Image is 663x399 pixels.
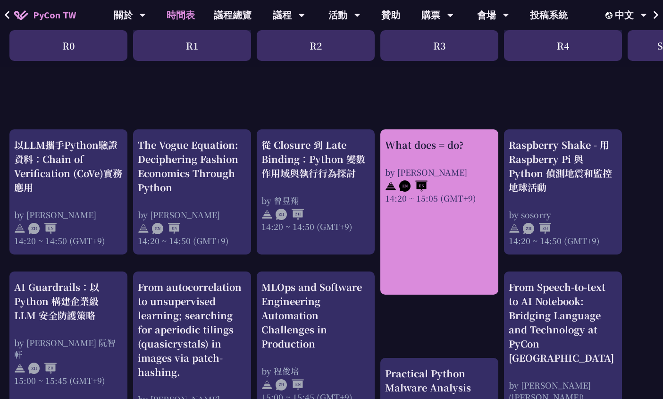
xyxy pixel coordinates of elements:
[5,3,85,27] a: PyCon TW
[261,221,370,232] div: 14:20 ~ 14:50 (GMT+9)
[399,180,428,192] img: ENEN.5a408d1.svg
[276,379,304,391] img: ZHEN.371966e.svg
[9,30,127,61] div: R0
[523,223,551,234] img: ZHZH.38617ef.svg
[385,192,494,204] div: 14:20 ~ 15:05 (GMT+9)
[138,235,246,246] div: 14:20 ~ 14:50 (GMT+9)
[509,138,617,195] div: Raspberry Shake - 用 Raspberry Pi 與 Python 偵測地震和監控地球活動
[385,366,494,395] div: Practical Python Malware Analysis
[138,138,246,195] div: The Vogue Equation: Deciphering Fashion Economics Through Python
[14,337,123,360] div: by [PERSON_NAME] 阮智軒
[133,30,251,61] div: R1
[152,223,180,234] img: ENEN.5a408d1.svg
[385,138,494,152] div: What does = do?
[276,209,304,220] img: ZHZH.38617ef.svg
[385,138,494,204] a: What does = do? by [PERSON_NAME] 14:20 ~ 15:05 (GMT+9)
[261,365,370,377] div: by 程俊培
[385,180,396,192] img: svg+xml;base64,PHN2ZyB4bWxucz0iaHR0cDovL3d3dy53My5vcmcvMjAwMC9zdmciIHdpZHRoPSIyNCIgaGVpZ2h0PSIyNC...
[28,223,57,234] img: ZHEN.371966e.svg
[138,209,246,221] div: by [PERSON_NAME]
[504,30,622,61] div: R4
[261,280,370,351] div: MLOps and Software Engineering Automation Challenges in Production
[14,138,123,195] div: 以LLM攜手Python驗證資料：Chain of Verification (CoVe)實務應用
[261,138,370,232] a: 從 Closure 到 Late Binding：Python 變數作用域與執行行為探討 by 曾昱翔 14:20 ~ 14:50 (GMT+9)
[261,209,273,220] img: svg+xml;base64,PHN2ZyB4bWxucz0iaHR0cDovL3d3dy53My5vcmcvMjAwMC9zdmciIHdpZHRoPSIyNCIgaGVpZ2h0PSIyNC...
[509,235,617,246] div: 14:20 ~ 14:50 (GMT+9)
[14,374,123,386] div: 15:00 ~ 15:45 (GMT+9)
[509,138,617,246] a: Raspberry Shake - 用 Raspberry Pi 與 Python 偵測地震和監控地球活動 by sosorry 14:20 ~ 14:50 (GMT+9)
[28,363,57,374] img: ZHZH.38617ef.svg
[138,138,246,246] a: The Vogue Equation: Deciphering Fashion Economics Through Python by [PERSON_NAME] 14:20 ~ 14:50 (...
[261,195,370,206] div: by 曾昱翔
[138,280,246,379] div: From autocorrelation to unsupervised learning; searching for aperiodic tilings (quasicrystals) in...
[14,363,25,374] img: svg+xml;base64,PHN2ZyB4bWxucz0iaHR0cDovL3d3dy53My5vcmcvMjAwMC9zdmciIHdpZHRoPSIyNCIgaGVpZ2h0PSIyNC...
[14,10,28,20] img: Home icon of PyCon TW 2025
[261,379,273,391] img: svg+xml;base64,PHN2ZyB4bWxucz0iaHR0cDovL3d3dy53My5vcmcvMjAwMC9zdmciIHdpZHRoPSIyNCIgaGVpZ2h0PSIyNC...
[14,280,123,323] div: AI Guardrails：以 Python 構建企業級 LLM 安全防護策略
[380,30,498,61] div: R3
[14,209,123,221] div: by [PERSON_NAME]
[509,280,617,365] div: From Speech-to-text to AI Notebook: Bridging Language and Technology at PyCon [GEOGRAPHIC_DATA]
[14,138,123,246] a: 以LLM攜手Python驗證資料：Chain of Verification (CoVe)實務應用 by [PERSON_NAME] 14:20 ~ 14:50 (GMT+9)
[605,12,615,19] img: Locale Icon
[14,235,123,246] div: 14:20 ~ 14:50 (GMT+9)
[509,223,520,234] img: svg+xml;base64,PHN2ZyB4bWxucz0iaHR0cDovL3d3dy53My5vcmcvMjAwMC9zdmciIHdpZHRoPSIyNCIgaGVpZ2h0PSIyNC...
[261,138,370,180] div: 從 Closure 到 Late Binding：Python 變數作用域與執行行為探討
[14,223,25,234] img: svg+xml;base64,PHN2ZyB4bWxucz0iaHR0cDovL3d3dy53My5vcmcvMjAwMC9zdmciIHdpZHRoPSIyNCIgaGVpZ2h0PSIyNC...
[385,166,494,178] div: by [PERSON_NAME]
[33,8,76,22] span: PyCon TW
[257,30,375,61] div: R2
[138,223,149,234] img: svg+xml;base64,PHN2ZyB4bWxucz0iaHR0cDovL3d3dy53My5vcmcvMjAwMC9zdmciIHdpZHRoPSIyNCIgaGVpZ2h0PSIyNC...
[509,209,617,221] div: by sosorry
[14,280,123,386] a: AI Guardrails：以 Python 構建企業級 LLM 安全防護策略 by [PERSON_NAME] 阮智軒 15:00 ~ 15:45 (GMT+9)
